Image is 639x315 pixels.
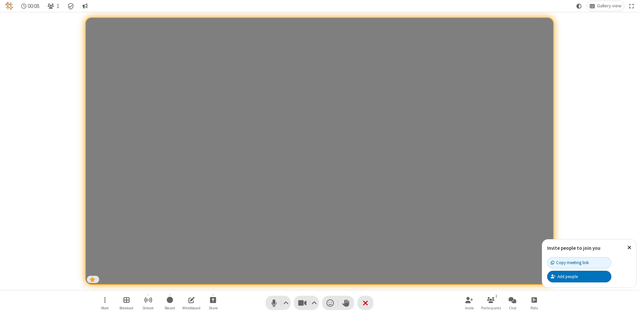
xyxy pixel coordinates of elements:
[142,306,154,310] span: Stream
[203,293,223,312] button: Start sharing
[165,306,175,310] span: Record
[138,293,158,312] button: Start streaming
[481,306,501,310] span: Participants
[574,1,584,11] button: Using system theme
[101,306,108,310] span: More
[209,306,218,310] span: Share
[338,296,354,310] button: Raise hand
[622,239,636,256] button: Close popover
[531,306,538,310] span: Polls
[294,296,319,310] button: Stop video (Alt+V)
[547,257,611,268] button: Copy meeting link
[503,293,523,312] button: Open chat
[459,293,479,312] button: Invite participants (Alt+I)
[45,1,62,11] button: Open participant list
[357,296,373,310] button: End or leave meeting
[28,3,39,9] span: 00:08
[524,293,544,312] button: Open poll
[551,259,589,266] div: Copy meeting link
[322,296,338,310] button: Send a reaction
[547,271,611,282] button: Add people
[95,293,115,312] button: Open menu
[65,1,77,11] div: Meeting details Encryption enabled
[57,3,59,9] span: 1
[509,306,517,310] span: Chat
[266,296,291,310] button: Mute (Alt+A)
[465,306,474,310] span: Invite
[627,1,637,11] button: Fullscreen
[547,245,600,251] label: Invite people to join you
[80,1,90,11] button: Conversation
[160,293,180,312] button: Start recording
[310,296,319,310] button: Video setting
[116,293,136,312] button: Manage Breakout Rooms
[597,3,621,9] span: Gallery view
[5,2,13,10] img: QA Selenium DO NOT DELETE OR CHANGE
[119,306,133,310] span: Breakout
[181,293,201,312] button: Open shared whiteboard
[587,1,624,11] button: Change layout
[481,293,501,312] button: Open participant list
[182,306,200,310] span: Whiteboard
[19,1,42,11] div: Timer
[494,293,499,299] div: 1
[282,296,291,310] button: Audio settings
